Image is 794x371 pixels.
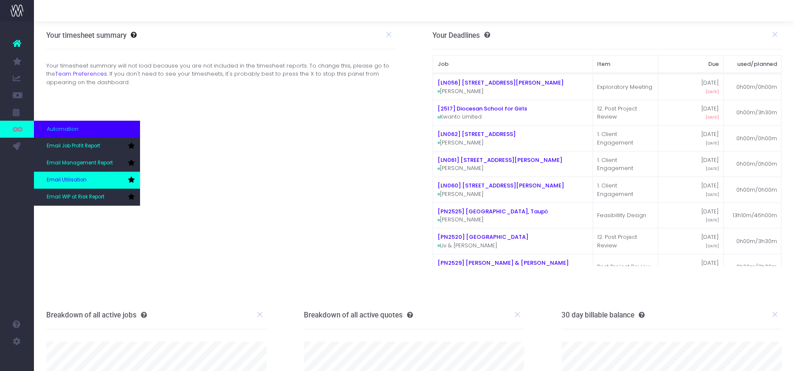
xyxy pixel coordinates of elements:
a: [LN060] [STREET_ADDRESS][PERSON_NAME] [438,181,564,190]
td: 1. Client Engagement [593,125,658,151]
td: [DATE] [658,151,724,177]
td: [DATE] [658,228,724,254]
h3: Breakdown of all active jobs [46,311,147,319]
span: [DATE] [706,192,719,198]
a: [LN061] [STREET_ADDRESS][PERSON_NAME] [438,156,562,164]
span: 0h00m/0h00m [736,134,777,143]
span: 0h00m/3h30m [736,108,777,117]
span: Email Utilisation [47,176,87,184]
span: 0h00m/0h00m [736,83,777,91]
h3: Breakdown of all active quotes [304,311,413,319]
span: [DATE] [706,89,719,95]
a: [2517] Diocesan School for Girls [438,105,527,113]
td: [DATE] [658,125,724,151]
a: [PN2525] [GEOGRAPHIC_DATA], Taupō [438,207,548,215]
td: Liv & [PERSON_NAME] [433,228,592,254]
a: Team Preferences [55,70,107,78]
span: Email Management Report [47,159,113,167]
td: Fitout Solutions Limited [433,254,592,280]
span: 0h00m/0h00m [736,160,777,168]
a: [LN062] [STREET_ADDRESS] [438,130,516,138]
th: Due: activate to sort column ascending [658,55,724,73]
td: [PERSON_NAME] [433,125,592,151]
a: Email Job Profit Report [34,138,140,155]
a: [LN056] [STREET_ADDRESS][PERSON_NAME] [438,79,564,87]
td: [DATE] [658,203,724,229]
span: Email WIP at Risk Report [47,193,104,201]
td: Post Project Review [593,254,658,280]
th: used/planned: activate to sort column ascending [724,55,781,73]
td: [DATE] [658,254,724,280]
td: [PERSON_NAME] [433,177,592,203]
td: [PERSON_NAME] [433,151,592,177]
a: Email Utilisation [34,172,140,189]
th: Job: activate to sort column ascending [433,55,592,73]
span: 0h00m/3h30m [736,263,777,271]
td: 1. Client Engagement [593,177,658,203]
img: images/default_profile_image.png [11,354,23,367]
a: Email Management Report [34,155,140,172]
span: [DATE] [706,140,719,146]
a: Email WIP at Risk Report [34,189,140,206]
td: Feasibillity Design [593,203,658,229]
span: Email Job Profit Report [47,142,100,150]
a: [PN2520] [GEOGRAPHIC_DATA] [438,233,528,241]
td: [DATE] [658,74,724,100]
span: [DATE] [706,243,719,249]
td: [DATE] [658,177,724,203]
th: Item: activate to sort column ascending [593,55,658,73]
td: 1. Client Engagement [593,151,658,177]
td: [DATE] [658,100,724,126]
span: 13h10m/46h00m [732,211,777,220]
span: [DATE] [706,114,719,120]
h3: Your Deadlines [432,31,490,40]
td: [PERSON_NAME] [433,203,592,229]
span: 0h00m/0h00m [736,186,777,194]
h3: Your timesheet summary [46,31,126,40]
span: [DATE] [706,166,719,172]
div: Your timesheet summary will not load because you are not included in the timesheet reports. To ch... [40,62,402,87]
td: 12. Post Project Review [593,100,658,126]
span: [DATE] [706,217,719,223]
a: [PN2529] [PERSON_NAME] & [PERSON_NAME] [438,259,569,267]
span: Automation [47,125,79,133]
span: 0h00m/3h30m [736,237,777,246]
td: Kwanto Limited [433,100,592,126]
td: Exploratory Meeting [593,74,658,100]
td: [PERSON_NAME] [433,74,592,100]
td: 12. Post Project Review [593,228,658,254]
h3: 30 day billable balance [561,311,645,319]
